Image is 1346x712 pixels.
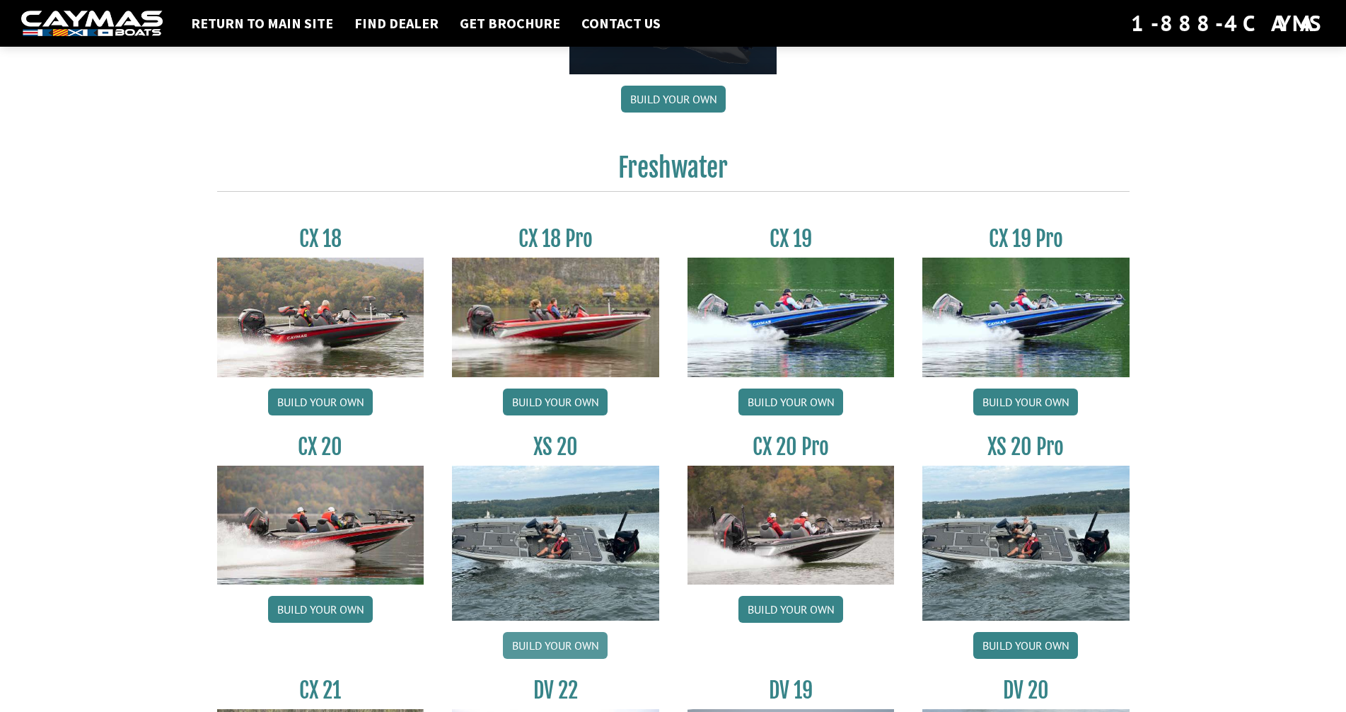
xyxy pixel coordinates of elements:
img: CX19_thumbnail.jpg [687,258,895,377]
a: Build your own [738,389,843,415]
h3: CX 19 Pro [922,226,1130,252]
a: Contact Us [574,14,668,33]
h3: CX 20 [217,434,424,460]
h3: XS 20 Pro [922,434,1130,460]
a: Build your own [973,389,1078,415]
h2: Freshwater [217,152,1130,192]
h3: CX 20 Pro [687,434,895,460]
img: CX-20_thumbnail.jpg [217,466,424,585]
h3: DV 19 [687,677,895,704]
h3: CX 18 Pro [452,226,659,252]
a: Build your own [738,596,843,623]
a: Get Brochure [453,14,567,33]
h3: CX 18 [217,226,424,252]
img: CX-20Pro_thumbnail.jpg [687,466,895,585]
a: Build your own [268,596,373,623]
h3: DV 20 [922,677,1130,704]
a: Build your own [503,632,608,659]
a: Find Dealer [347,14,446,33]
h3: XS 20 [452,434,659,460]
a: Return to main site [184,14,340,33]
div: 1-888-4CAYMAS [1131,8,1325,39]
h3: CX 19 [687,226,895,252]
img: CX-18S_thumbnail.jpg [217,258,424,377]
a: Build your own [503,389,608,415]
h3: DV 22 [452,677,659,704]
a: Build your own [268,389,373,415]
img: XS_20_resized.jpg [922,466,1130,621]
img: white-logo-c9c8dbefe5ff5ceceb0f0178aa75bf4bb51f6bca0971e226c86eb53dfe498488.png [21,11,163,37]
img: CX19_thumbnail.jpg [922,258,1130,377]
h3: CX 21 [217,677,424,704]
a: Build your own [973,632,1078,659]
img: XS_20_resized.jpg [452,466,659,621]
img: CX-18SS_thumbnail.jpg [452,258,659,377]
a: Build your own [621,86,726,113]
